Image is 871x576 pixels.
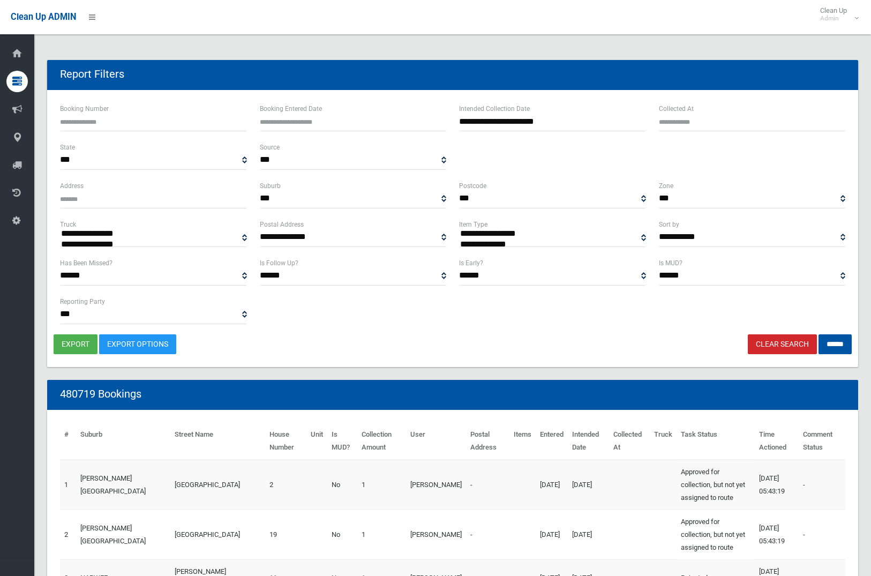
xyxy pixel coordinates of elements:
[466,460,509,510] td: -
[815,6,858,23] span: Clean Up
[260,103,322,115] label: Booking Entered Date
[466,423,509,460] th: Postal Address
[170,423,265,460] th: Street Name
[748,334,817,354] a: Clear Search
[64,481,68,489] a: 1
[406,423,466,460] th: User
[47,64,137,85] header: Report Filters
[568,510,610,559] td: [DATE]
[820,14,847,23] small: Admin
[536,510,568,559] td: [DATE]
[609,423,649,460] th: Collected At
[54,334,97,354] button: export
[755,460,799,510] td: [DATE] 05:43:19
[755,510,799,559] td: [DATE] 05:43:19
[327,510,357,559] td: No
[60,103,109,115] label: Booking Number
[64,530,68,538] a: 2
[799,423,845,460] th: Comment Status
[327,460,357,510] td: No
[76,460,170,510] td: [PERSON_NAME][GEOGRAPHIC_DATA]
[76,510,170,559] td: [PERSON_NAME][GEOGRAPHIC_DATA]
[677,510,755,559] td: Approved for collection, but not yet assigned to route
[509,423,536,460] th: Items
[306,423,327,460] th: Unit
[99,334,176,354] a: Export Options
[799,460,845,510] td: -
[11,12,76,22] span: Clean Up ADMIN
[677,423,755,460] th: Task Status
[60,180,84,192] label: Address
[459,103,530,115] label: Intended Collection Date
[406,460,466,510] td: [PERSON_NAME]
[47,384,154,405] header: 480719 Bookings
[650,423,677,460] th: Truck
[170,510,265,559] td: [GEOGRAPHIC_DATA]
[677,460,755,510] td: Approved for collection, but not yet assigned to route
[327,423,357,460] th: Is MUD?
[265,510,307,559] td: 19
[357,510,406,559] td: 1
[265,423,307,460] th: House Number
[568,460,610,510] td: [DATE]
[466,510,509,559] td: -
[568,423,610,460] th: Intended Date
[459,219,487,230] label: Item Type
[170,460,265,510] td: [GEOGRAPHIC_DATA]
[536,460,568,510] td: [DATE]
[406,510,466,559] td: [PERSON_NAME]
[60,219,76,230] label: Truck
[357,460,406,510] td: 1
[76,423,170,460] th: Suburb
[755,423,799,460] th: Time Actioned
[536,423,568,460] th: Entered
[357,423,406,460] th: Collection Amount
[60,423,76,460] th: #
[799,510,845,559] td: -
[659,103,694,115] label: Collected At
[265,460,307,510] td: 2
